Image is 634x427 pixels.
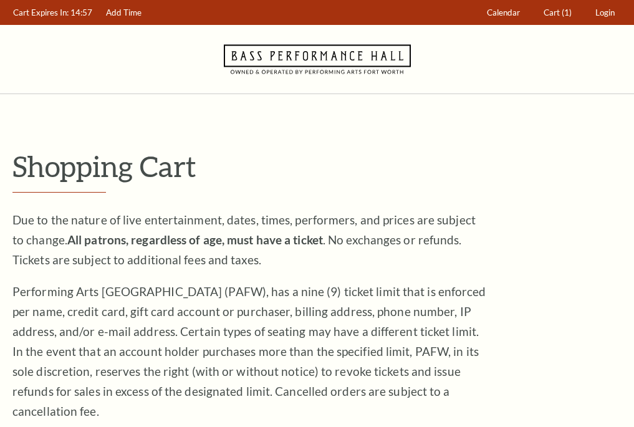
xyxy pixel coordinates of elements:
[67,233,323,247] strong: All patrons, regardless of age, must have a ticket
[100,1,148,25] a: Add Time
[12,213,476,267] span: Due to the nature of live entertainment, dates, times, performers, and prices are subject to chan...
[481,1,526,25] a: Calendar
[538,1,578,25] a: Cart (1)
[70,7,92,17] span: 14:57
[590,1,621,25] a: Login
[544,7,560,17] span: Cart
[595,7,615,17] span: Login
[13,7,69,17] span: Cart Expires In:
[12,150,622,182] p: Shopping Cart
[562,7,572,17] span: (1)
[12,282,486,421] p: Performing Arts [GEOGRAPHIC_DATA] (PAFW), has a nine (9) ticket limit that is enforced per name, ...
[487,7,520,17] span: Calendar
